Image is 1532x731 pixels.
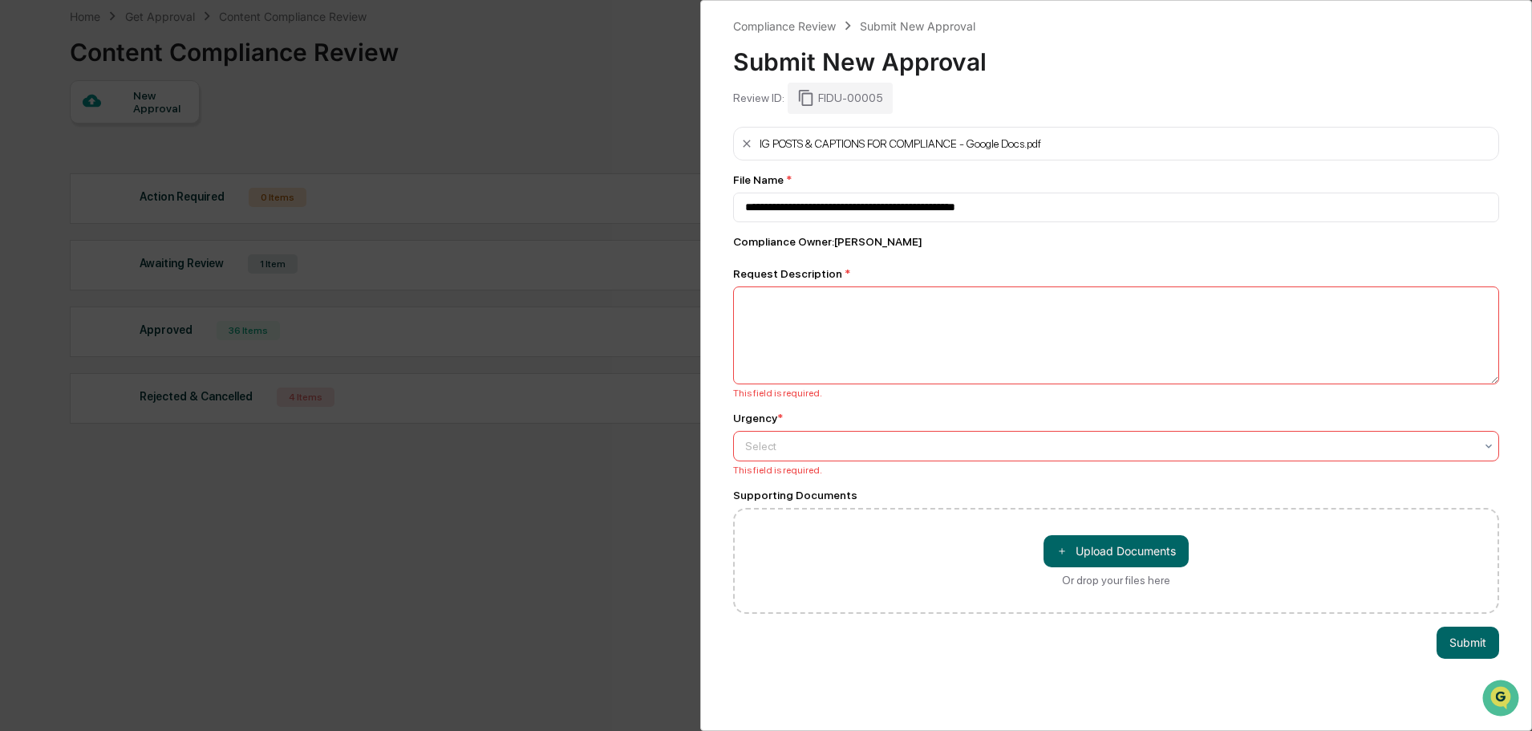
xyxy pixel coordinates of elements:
[10,196,110,225] a: 🖐️Preclearance
[733,267,1499,280] div: Request Description
[55,139,203,152] div: We're available if you need us!
[733,35,1499,76] div: Submit New Approval
[160,272,194,284] span: Pylon
[788,83,893,113] div: FIDU-00005
[110,196,205,225] a: 🗄️Attestations
[32,233,101,249] span: Data Lookup
[733,412,783,424] div: Urgency
[1481,678,1524,721] iframe: Open customer support
[1437,627,1499,659] button: Submit
[16,123,45,152] img: 1746055101610-c473b297-6a78-478c-a979-82029cc54cd1
[733,19,836,33] div: Compliance Review
[733,91,784,104] div: Review ID:
[1062,574,1170,587] div: Or drop your files here
[733,388,1499,399] div: This field is required.
[860,19,975,33] div: Submit New Approval
[733,235,1499,248] div: Compliance Owner : [PERSON_NAME]
[113,271,194,284] a: Powered byPylon
[16,34,292,59] p: How can we help?
[10,226,107,255] a: 🔎Data Lookup
[32,202,103,218] span: Preclearance
[132,202,199,218] span: Attestations
[733,465,1499,476] div: This field is required.
[733,173,1499,186] div: File Name
[16,234,29,247] div: 🔎
[116,204,129,217] div: 🗄️
[1044,535,1189,567] button: Or drop your files here
[273,128,292,147] button: Start new chat
[1056,543,1068,558] span: ＋
[760,137,1041,150] div: IG POSTS & CAPTIONS FOR COMPLIANCE - Google Docs.pdf
[55,123,263,139] div: Start new chat
[16,204,29,217] div: 🖐️
[733,489,1499,502] div: Supporting Documents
